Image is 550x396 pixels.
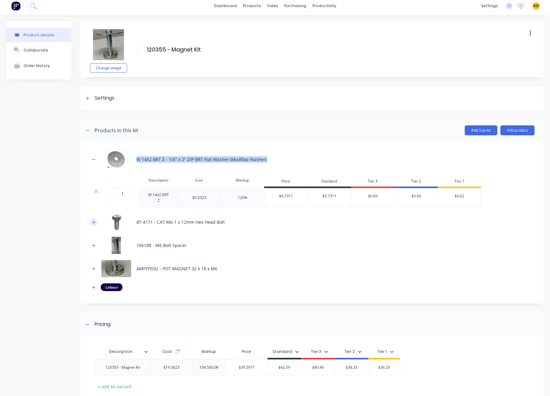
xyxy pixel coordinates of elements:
div: $38.33 [335,360,369,375]
div: Tier 2 [344,349,355,354]
div: Standard [273,349,292,354]
div: $40.46 [301,360,335,375]
div: 120355 - Magnet Kit$19.3623104.5062%$39.5971$42.59$40.46$38.33$36.20 [95,359,400,376]
div: Markup [192,345,226,358]
button: Product details [6,28,71,42]
div: $0.3323 [192,195,206,200]
button: Add Sub-kit [465,125,497,135]
img: AMFYPD32 - POT MAGNET 32 x 18 x M6 [101,260,132,277]
img: file [93,29,124,60]
img: Factory [11,1,20,11]
div: Price [264,176,308,188]
div: Cost [150,345,192,358]
button: Standard [269,347,302,356]
div: $36.20 [369,360,400,375]
div: 104.5062% [193,360,226,375]
div: W 14X2 BRT Z [142,191,175,205]
div: $0.7311 [308,188,351,204]
div: Product details [24,33,54,37]
button: Add product [500,125,534,135]
div: productivity [309,1,339,11]
div: Tier 1 [438,176,481,188]
div: + add kit variant [95,382,135,391]
div: Tier 3 [351,176,394,188]
span: Cost [162,349,172,354]
div: Cost [177,174,221,187]
button: Tier 3 [308,347,331,356]
button: Order History [6,58,71,73]
div: Tier 3 [311,349,321,354]
div: Description [95,345,150,358]
div: W 14X2 BRT Z - 1/4" x 2" Z/P BRT Flat Washer (Mudflap Washer) [136,156,267,163]
div: $39.5971 [226,360,268,375]
div: Standard [308,176,351,188]
div: $0.69 [351,188,394,204]
div: Description [140,174,177,187]
div: sales [264,1,281,11]
button: Collaborate [6,42,71,58]
div: Markup [221,174,264,187]
div: $0.7311 [264,188,308,204]
div: 8T-4171 - CAT M6-1 x 12mm Hex Head Bolt [136,219,225,225]
div: Labour [101,283,122,291]
button: Tier 2 [341,347,365,356]
div: 120% [238,195,247,200]
div: Order History [24,63,50,68]
div: $0.66 [395,188,438,204]
div: $42.59 [268,360,301,375]
div: fileChange image [90,26,127,73]
div: Description [95,344,147,359]
div: AMFYPD32 - POT MAGNET 32 x 18 x M6 [136,265,217,272]
button: Tier 1 [375,347,397,356]
img: W 14X2 BRT Z - 1/4" x 2" Z/P BRT Flat Washer (Mudflap Washer) [101,151,132,168]
span: KD [534,3,539,9]
div: Tier 1 [378,349,387,354]
div: $19.3623 [158,360,184,375]
img: 8T-4171 - CAT M6-1 x 12mm Hex Head Bolt [101,214,132,231]
div: Pricing [95,321,110,328]
div: Settings [95,94,114,102]
div: 106188 - M6 Bolt Spacer [136,242,187,249]
button: Change image [90,63,127,73]
div: Collaborate [24,48,48,52]
div: products [240,1,264,11]
div: settings [478,1,501,11]
div: $0.62 [438,188,481,204]
input: ? [112,188,133,198]
div: purchasing [281,1,309,11]
input: Enter kit name [146,45,256,54]
div: 120355 - Magnet Kit [100,363,145,371]
a: dashboard [211,1,240,11]
div: Products in this kit [95,127,138,134]
img: 106188 - M6 Bolt Spacer [101,237,132,254]
div: Tier 2 [394,176,438,188]
div: Price [226,345,268,358]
